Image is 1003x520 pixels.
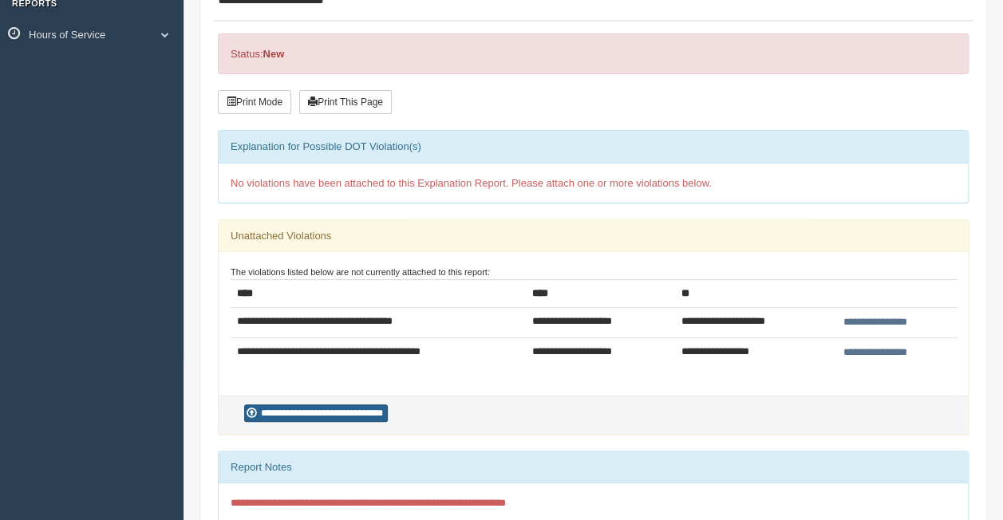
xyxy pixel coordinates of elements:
[219,220,968,252] div: Unattached Violations
[231,177,712,189] span: No violations have been attached to this Explanation Report. Please attach one or more violations...
[218,33,969,74] div: Status:
[219,131,968,163] div: Explanation for Possible DOT Violation(s)
[219,451,968,483] div: Report Notes
[263,48,284,60] strong: New
[299,90,392,114] button: Print This Page
[231,267,490,277] small: The violations listed below are not currently attached to this report:
[218,90,291,114] button: Print Mode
